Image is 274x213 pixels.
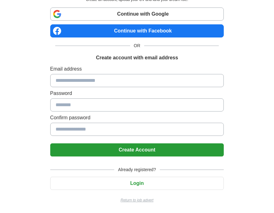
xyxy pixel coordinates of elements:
a: Continue with Google [50,7,224,21]
span: Already registered? [114,166,159,173]
h1: Create account with email address [96,54,178,62]
button: Login [50,177,224,190]
a: Continue with Facebook [50,24,224,37]
button: Create Account [50,143,224,156]
a: Return to job advert [50,197,224,203]
label: Email address [50,65,224,73]
label: Confirm password [50,114,224,121]
a: Login [50,181,224,186]
label: Password [50,90,224,97]
span: OR [130,42,144,49]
